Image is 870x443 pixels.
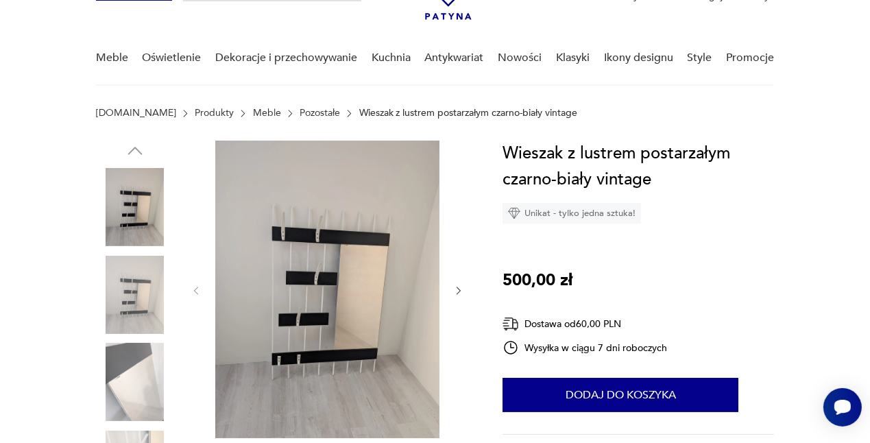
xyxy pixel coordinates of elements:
[300,108,340,119] a: Pozostałe
[96,32,128,84] a: Meble
[215,141,439,438] img: Zdjęcie produktu Wieszak z lustrem postarzałym czarno-biały vintage
[195,108,234,119] a: Produkty
[726,32,774,84] a: Promocje
[96,343,174,421] img: Zdjęcie produktu Wieszak z lustrem postarzałym czarno-biały vintage
[96,256,174,334] img: Zdjęcie produktu Wieszak z lustrem postarzałym czarno-biały vintage
[556,32,590,84] a: Klasyki
[503,203,641,224] div: Unikat - tylko jedna sztuka!
[215,32,357,84] a: Dekoracje i przechowywanie
[96,168,174,246] img: Zdjęcie produktu Wieszak z lustrem postarzałym czarno-biały vintage
[498,32,542,84] a: Nowości
[503,141,774,193] h1: Wieszak z lustrem postarzałym czarno-biały vintage
[503,339,667,356] div: Wysyłka w ciągu 7 dni roboczych
[604,32,673,84] a: Ikony designu
[142,32,201,84] a: Oświetlenie
[503,378,738,412] button: Dodaj do koszyka
[425,32,484,84] a: Antykwariat
[688,32,712,84] a: Style
[359,108,578,119] p: Wieszak z lustrem postarzałym czarno-biały vintage
[96,108,176,119] a: [DOMAIN_NAME]
[372,32,411,84] a: Kuchnia
[823,388,862,427] iframe: Smartsupp widget button
[503,315,519,333] img: Ikona dostawy
[508,207,520,219] img: Ikona diamentu
[503,267,572,294] p: 500,00 zł
[503,315,667,333] div: Dostawa od 60,00 PLN
[253,108,281,119] a: Meble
